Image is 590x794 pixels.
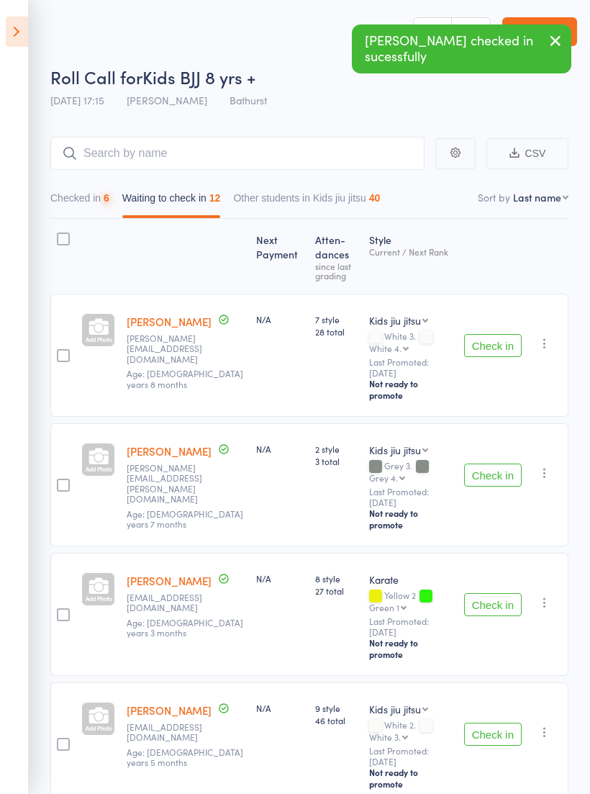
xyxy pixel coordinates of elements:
[369,720,452,741] div: White 2.
[127,722,220,743] small: Eksmith00@gmail.com
[250,225,309,287] div: Next Payment
[502,17,577,46] a: Exit roll call
[127,367,243,389] span: Age: [DEMOGRAPHIC_DATA] years 8 months
[315,702,358,714] span: 9 style
[315,585,358,597] span: 27 total
[369,732,401,741] div: White 3.
[369,443,421,457] div: Kids jiu jitsu
[464,593,522,616] button: Check in
[352,24,571,73] div: [PERSON_NAME] checked in sucessfully
[369,331,452,353] div: White 3.
[127,573,212,588] a: [PERSON_NAME]
[127,93,207,107] span: [PERSON_NAME]
[309,225,363,287] div: Atten­dances
[315,455,358,467] span: 3 total
[513,190,561,204] div: Last name
[369,702,421,716] div: Kids jiu jitsu
[315,261,358,280] div: since last grading
[230,93,267,107] span: Bathurst
[315,325,358,338] span: 28 total
[127,703,212,718] a: [PERSON_NAME]
[369,616,452,637] small: Last Promoted: [DATE]
[369,473,398,482] div: Grey 4.
[363,225,458,287] div: Style
[122,185,221,218] button: Waiting to check in12
[369,637,452,660] div: Not ready to promote
[464,464,522,487] button: Check in
[127,463,220,505] small: Amanda.richardson@justice.nsw.gov.au
[50,185,109,218] button: Checked in6
[256,443,304,455] div: N/A
[50,65,142,89] span: Roll Call for
[315,714,358,726] span: 46 total
[256,313,304,325] div: N/A
[369,746,452,767] small: Last Promoted: [DATE]
[369,343,401,353] div: White 4.
[127,333,220,364] small: tanisha.lestrange123@gmail.com
[233,185,380,218] button: Other students in Kids jiu jitsu40
[209,192,221,204] div: 12
[50,137,425,170] input: Search by name
[127,314,212,329] a: [PERSON_NAME]
[127,443,212,459] a: [PERSON_NAME]
[369,507,452,531] div: Not ready to promote
[315,313,358,325] span: 7 style
[369,192,381,204] div: 40
[369,590,452,612] div: Yellow 2
[256,702,304,714] div: N/A
[369,603,399,612] div: Green 1
[104,192,109,204] div: 6
[369,487,452,507] small: Last Promoted: [DATE]
[369,313,421,328] div: Kids jiu jitsu
[369,357,452,378] small: Last Promoted: [DATE]
[127,746,243,768] span: Age: [DEMOGRAPHIC_DATA] years 5 months
[127,507,243,530] span: Age: [DEMOGRAPHIC_DATA] years 7 months
[478,190,510,204] label: Sort by
[464,723,522,746] button: Check in
[464,334,522,357] button: Check in
[315,443,358,455] span: 2 style
[127,616,243,639] span: Age: [DEMOGRAPHIC_DATA] years 3 months
[256,572,304,585] div: N/A
[369,247,452,256] div: Current / Next Rank
[369,461,452,482] div: Grey 3.
[369,378,452,401] div: Not ready to promote
[369,572,452,587] div: Karate
[50,93,104,107] span: [DATE] 17:15
[369,767,452,790] div: Not ready to promote
[127,592,220,613] small: Eksmith00@gmail.com
[142,65,255,89] span: Kids BJJ 8 yrs +
[486,138,568,169] button: CSV
[315,572,358,585] span: 8 style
